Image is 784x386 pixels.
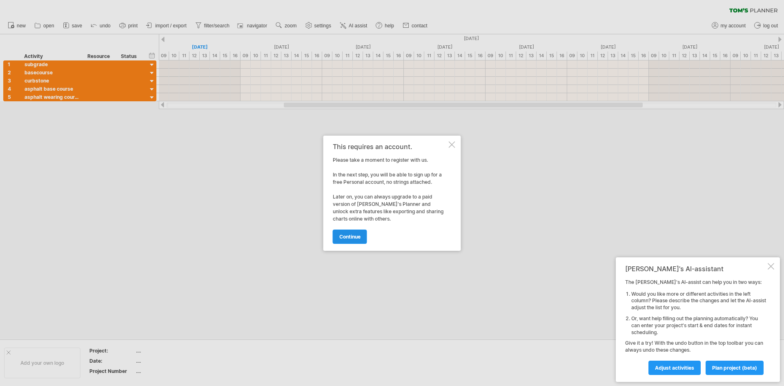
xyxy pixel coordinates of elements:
[631,291,766,311] li: Would you like more or different activities in the left column? Please describe the changes and l...
[333,143,447,150] div: This requires an account.
[333,230,367,244] a: continue
[648,361,701,375] a: Adjust activities
[631,315,766,336] li: Or, want help filling out the planning automatically? You can enter your project's start & end da...
[625,265,766,273] div: [PERSON_NAME]'s AI-assistant
[706,361,764,375] a: plan project (beta)
[712,365,757,371] span: plan project (beta)
[339,234,361,240] span: continue
[625,279,766,375] div: The [PERSON_NAME]'s AI-assist can help you in two ways: Give it a try! With the undo button in th...
[333,143,447,243] div: Please take a moment to register with us. In the next step, you will be able to sign up for a fre...
[655,365,694,371] span: Adjust activities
